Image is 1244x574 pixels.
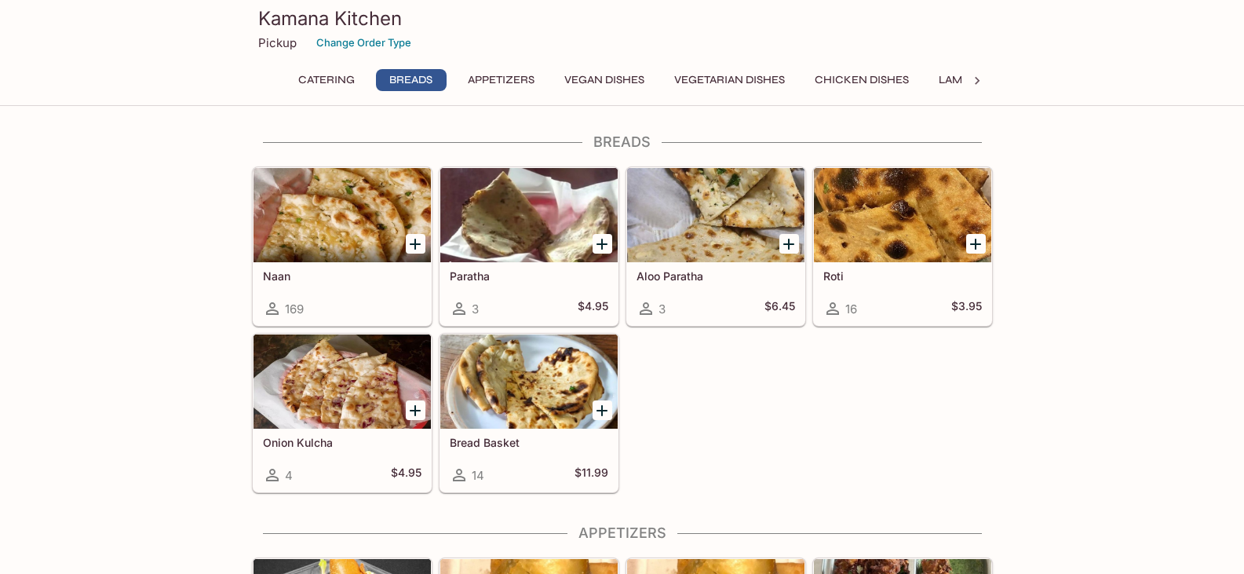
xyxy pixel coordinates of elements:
[376,69,447,91] button: Breads
[440,168,618,262] div: Paratha
[258,6,987,31] h3: Kamana Kitchen
[626,167,805,326] a: Aloo Paratha3$6.45
[285,468,293,483] span: 4
[285,302,304,316] span: 169
[252,133,993,151] h4: Breads
[391,466,421,484] h5: $4.95
[593,400,612,420] button: Add Bread Basket
[637,269,795,283] h5: Aloo Paratha
[951,299,982,318] h5: $3.95
[806,69,917,91] button: Chicken Dishes
[263,269,421,283] h5: Naan
[593,234,612,254] button: Add Paratha
[578,299,608,318] h5: $4.95
[845,302,857,316] span: 16
[406,234,425,254] button: Add Naan
[666,69,793,91] button: Vegetarian Dishes
[966,234,986,254] button: Add Roti
[450,436,608,449] h5: Bread Basket
[253,334,432,492] a: Onion Kulcha4$4.95
[450,269,608,283] h5: Paratha
[627,168,804,262] div: Aloo Paratha
[252,525,993,542] h4: Appetizers
[254,168,431,262] div: Naan
[258,35,297,50] p: Pickup
[779,234,799,254] button: Add Aloo Paratha
[823,269,982,283] h5: Roti
[263,436,421,449] h5: Onion Kulcha
[556,69,653,91] button: Vegan Dishes
[764,299,795,318] h5: $6.45
[459,69,543,91] button: Appetizers
[406,400,425,420] button: Add Onion Kulcha
[440,334,618,492] a: Bread Basket14$11.99
[253,167,432,326] a: Naan169
[254,335,431,429] div: Onion Kulcha
[658,302,666,316] span: 3
[575,466,608,484] h5: $11.99
[440,167,618,326] a: Paratha3$4.95
[472,302,479,316] span: 3
[309,31,418,55] button: Change Order Type
[814,168,991,262] div: Roti
[290,69,363,91] button: Catering
[440,335,618,429] div: Bread Basket
[813,167,992,326] a: Roti16$3.95
[472,468,484,483] span: 14
[930,69,1020,91] button: Lamb Dishes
